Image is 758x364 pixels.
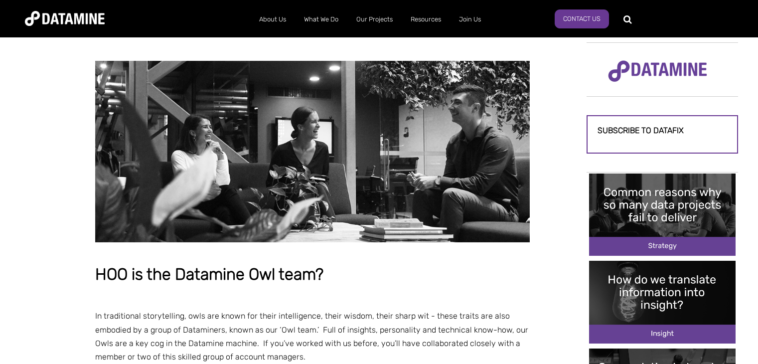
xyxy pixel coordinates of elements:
[95,309,530,364] p: In traditional storytelling, owls are known for their intelligence, their wisdom, their sharp wit...
[555,9,609,28] a: Contact Us
[589,261,736,343] img: How do we translate insights cover image
[295,6,347,32] a: What We Do
[450,6,490,32] a: Join Us
[402,6,450,32] a: Resources
[250,6,295,32] a: About Us
[25,11,105,26] img: Datamine
[95,266,530,284] h1: HOO is the Datamine Owl team?
[347,6,402,32] a: Our Projects
[602,54,714,89] img: Datamine Logo No Strapline - Purple
[95,61,530,242] img: hoo datamine owls chatting together on the couch
[589,174,736,256] img: Common reasons why so many data projects fail to deliver
[598,126,727,135] h3: Subscribe to datafix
